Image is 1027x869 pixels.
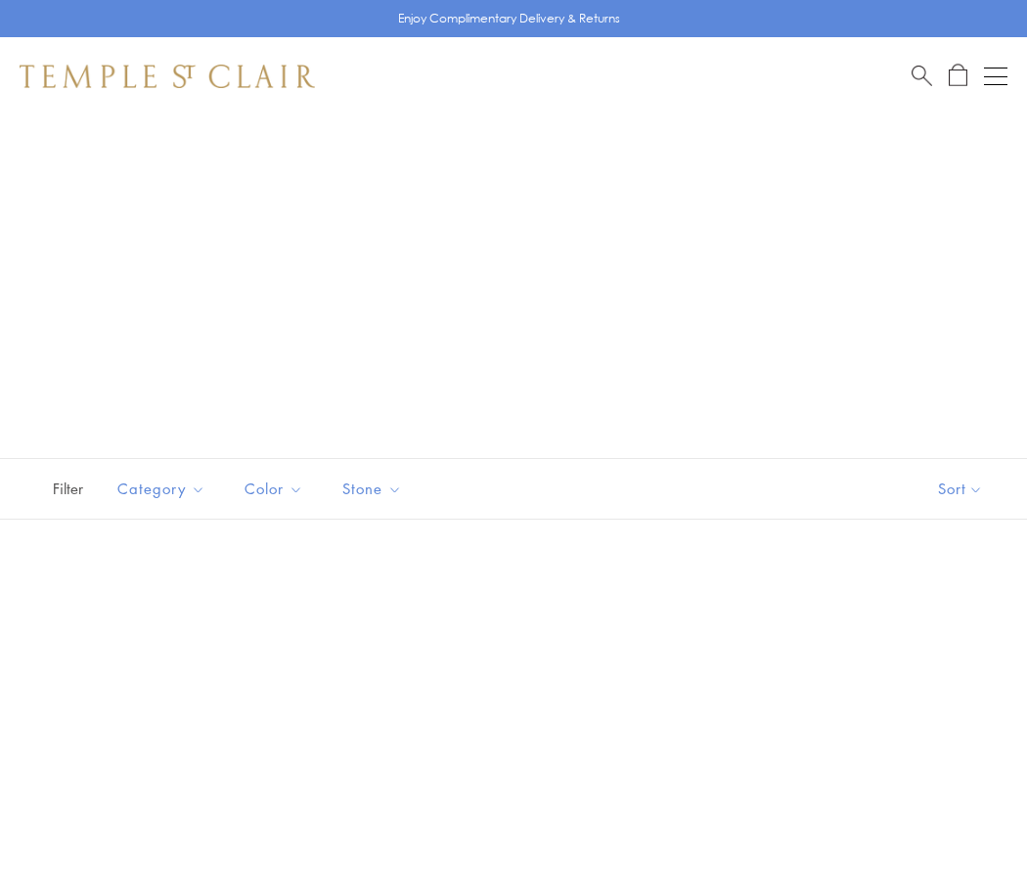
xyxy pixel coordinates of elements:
[912,64,932,88] a: Search
[103,467,220,511] button: Category
[20,65,315,88] img: Temple St. Clair
[235,477,318,501] span: Color
[894,459,1027,519] button: Show sort by
[949,64,967,88] a: Open Shopping Bag
[230,467,318,511] button: Color
[108,477,220,501] span: Category
[984,65,1007,88] button: Open navigation
[398,9,620,28] p: Enjoy Complimentary Delivery & Returns
[328,467,417,511] button: Stone
[333,477,417,501] span: Stone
